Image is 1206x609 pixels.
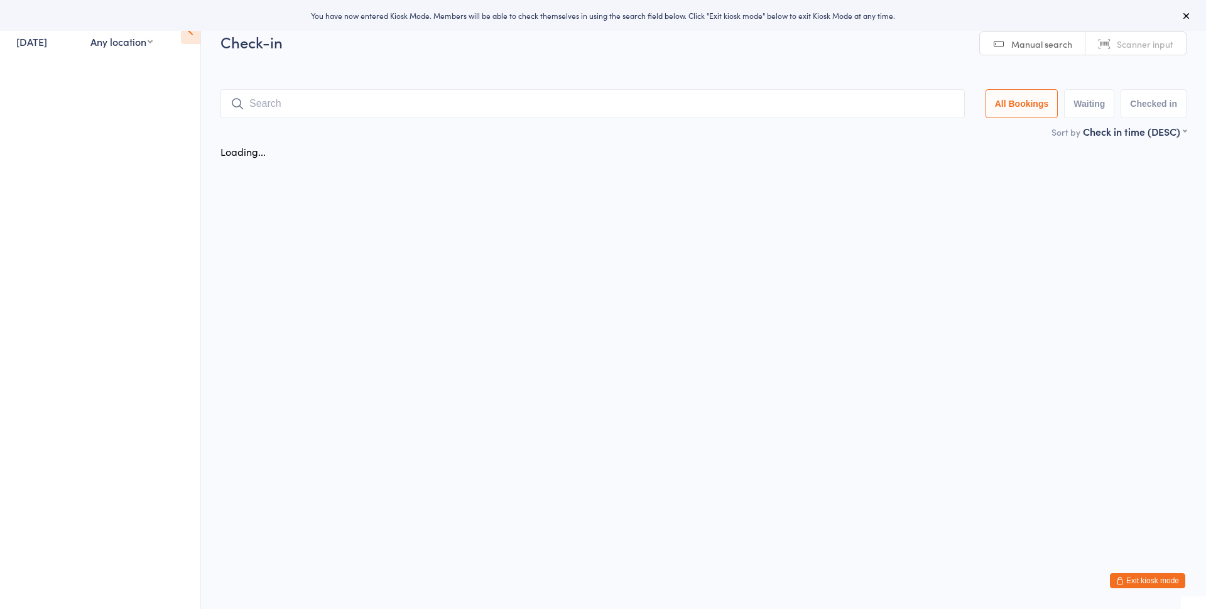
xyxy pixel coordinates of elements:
label: Sort by [1051,126,1080,138]
input: Search [220,89,965,118]
div: Any location [90,35,153,48]
button: All Bookings [986,89,1058,118]
h2: Check-in [220,31,1187,52]
div: Check in time (DESC) [1083,124,1187,138]
button: Checked in [1121,89,1187,118]
button: Exit kiosk mode [1110,573,1185,588]
div: Loading... [220,145,266,158]
span: Manual search [1011,38,1072,50]
div: You have now entered Kiosk Mode. Members will be able to check themselves in using the search fie... [20,10,1186,21]
button: Waiting [1064,89,1114,118]
span: Scanner input [1117,38,1173,50]
a: [DATE] [16,35,47,48]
